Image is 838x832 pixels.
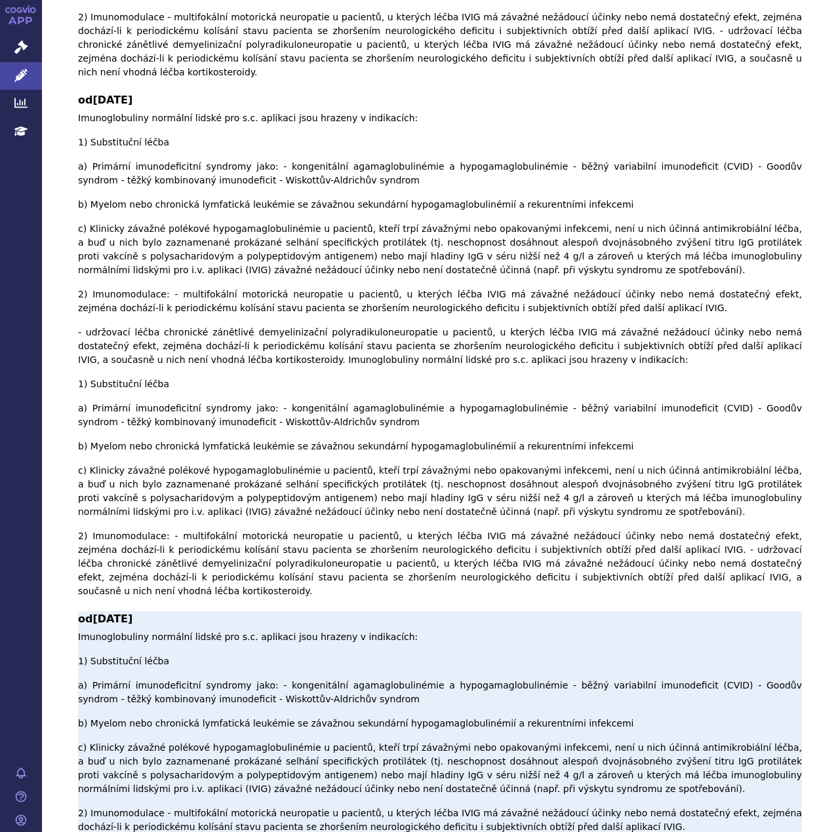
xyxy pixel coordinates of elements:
[92,94,132,106] span: [DATE]
[78,611,802,627] b: od
[92,613,132,625] span: [DATE]
[78,111,802,598] p: Imunoglobuliny normální lidské pro s.c. aplikaci jsou hrazeny v indikacích: 1) Substituční léčba ...
[78,92,802,108] b: od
